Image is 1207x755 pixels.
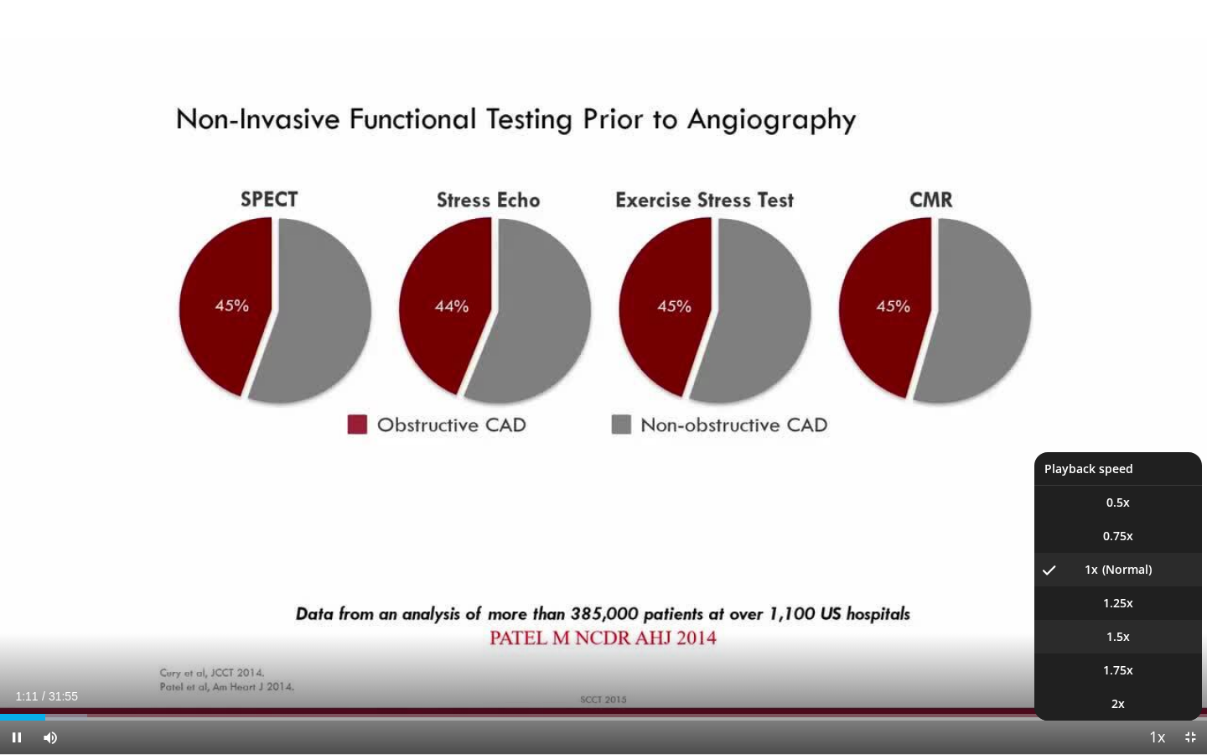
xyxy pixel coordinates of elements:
span: / [42,690,45,703]
span: 0.75x [1103,528,1133,544]
span: 0.5x [1106,494,1130,511]
button: Playback Rate [1140,721,1173,754]
button: Mute [34,721,67,754]
span: 1x [1085,561,1098,578]
span: 1.5x [1106,628,1130,645]
span: 2x [1111,695,1125,712]
span: 1.25x [1103,595,1133,612]
span: 31:55 [49,690,78,703]
span: 1.75x [1103,662,1133,679]
button: Exit Fullscreen [1173,721,1207,754]
span: 1:11 [15,690,38,703]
